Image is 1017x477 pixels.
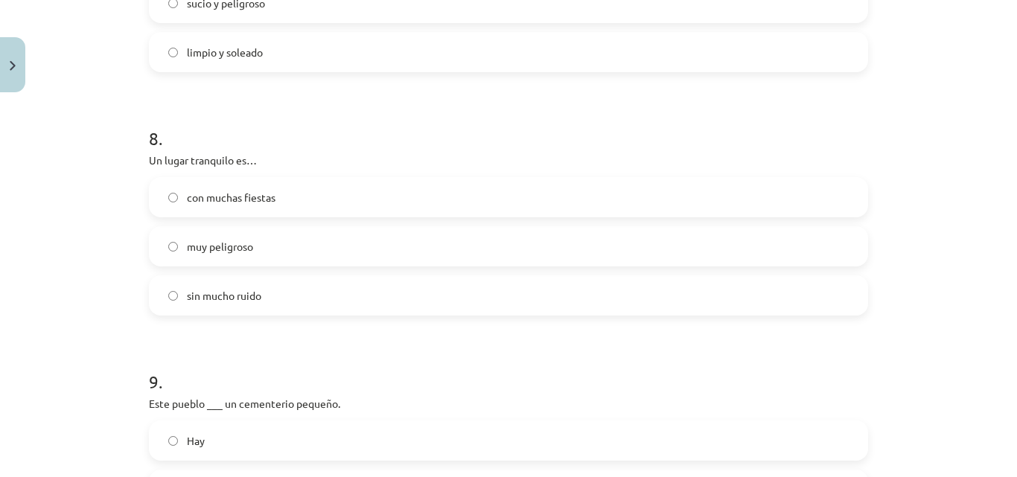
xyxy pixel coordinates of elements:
p: Un lugar tranquilo es… [149,153,868,168]
span: Hay [187,433,205,449]
span: limpio y soleado [187,45,263,60]
span: sin mucho ruido [187,288,261,304]
span: con muchas fiestas [187,190,275,205]
input: limpio y soleado [168,48,178,57]
input: sin mucho ruido [168,291,178,301]
span: muy peligroso [187,239,253,254]
h1: 8 . [149,102,868,148]
input: Hay [168,436,178,446]
img: icon-close-lesson-0947bae3869378f0d4975bcd49f059093ad1ed9edebbc8119c70593378902aed.svg [10,61,16,71]
input: muy peligroso [168,242,178,252]
h1: 9 . [149,345,868,391]
p: Este pueblo ___ un cementerio pequeño. [149,396,868,412]
input: con muchas fiestas [168,193,178,202]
